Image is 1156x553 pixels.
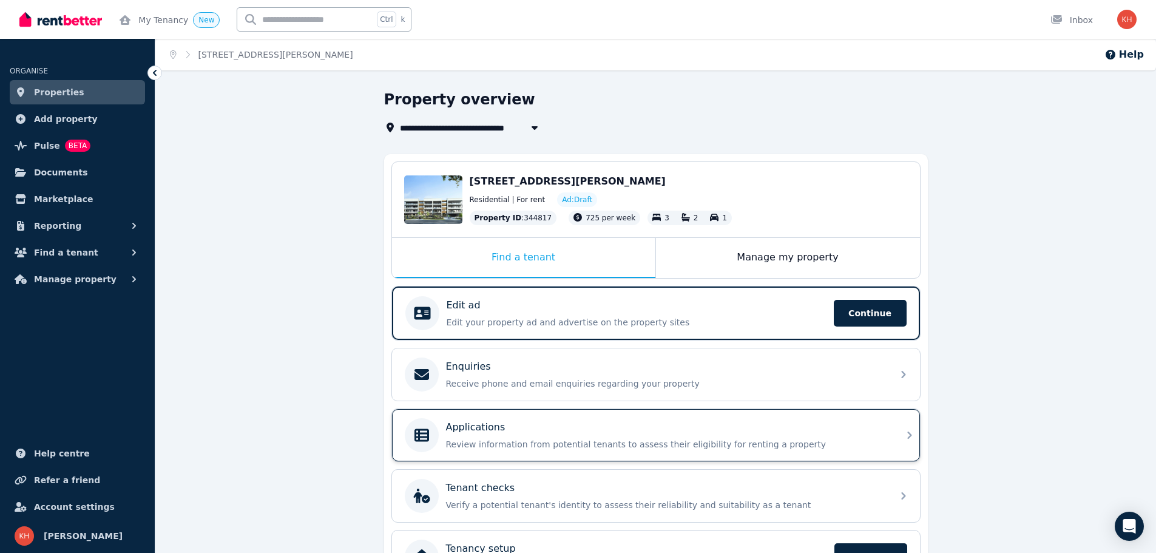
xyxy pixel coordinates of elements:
[10,441,145,466] a: Help centre
[1115,512,1144,541] div: Open Intercom Messenger
[470,211,557,225] div: : 344817
[446,420,505,435] p: Applications
[694,214,698,222] span: 2
[19,10,102,29] img: RentBetter
[401,15,405,24] span: k
[34,165,88,180] span: Documents
[446,359,491,374] p: Enquiries
[198,50,353,59] a: [STREET_ADDRESS][PERSON_NAME]
[155,39,368,70] nav: Breadcrumb
[10,214,145,238] button: Reporting
[834,300,907,327] span: Continue
[1104,47,1144,62] button: Help
[586,214,635,222] span: 725 per week
[384,90,535,109] h1: Property overview
[10,160,145,185] a: Documents
[44,529,123,543] span: [PERSON_NAME]
[377,12,396,27] span: Ctrl
[446,438,885,450] p: Review information from potential tenants to assess their eligibility for renting a property
[10,134,145,158] a: PulseBETA
[447,316,826,328] p: Edit your property ad and advertise on the property sites
[10,107,145,131] a: Add property
[34,245,98,260] span: Find a tenant
[392,348,920,401] a: EnquiriesReceive phone and email enquiries regarding your property
[446,499,885,511] p: Verify a potential tenant's identity to assess their reliability and suitability as a tenant
[562,195,592,205] span: Ad: Draft
[10,267,145,291] button: Manage property
[722,214,727,222] span: 1
[392,470,920,522] a: Tenant checksVerify a potential tenant's identity to assess their reliability and suitability as ...
[10,495,145,519] a: Account settings
[34,138,60,153] span: Pulse
[470,195,546,205] span: Residential | For rent
[10,240,145,265] button: Find a tenant
[656,238,920,278] div: Manage my property
[34,219,81,233] span: Reporting
[446,378,885,390] p: Receive phone and email enquiries regarding your property
[15,526,34,546] img: Karen Hickey
[10,80,145,104] a: Properties
[664,214,669,222] span: 3
[198,16,214,24] span: New
[392,287,920,340] a: Edit adEdit your property ad and advertise on the property sitesContinue
[65,140,90,152] span: BETA
[34,112,98,126] span: Add property
[34,473,100,487] span: Refer a friend
[446,481,515,495] p: Tenant checks
[34,192,93,206] span: Marketplace
[34,272,117,287] span: Manage property
[447,298,481,313] p: Edit ad
[34,500,115,514] span: Account settings
[470,175,666,187] span: [STREET_ADDRESS][PERSON_NAME]
[1117,10,1137,29] img: Karen Hickey
[475,213,522,223] span: Property ID
[392,409,920,461] a: ApplicationsReview information from potential tenants to assess their eligibility for renting a p...
[10,468,145,492] a: Refer a friend
[34,85,84,100] span: Properties
[10,67,48,75] span: ORGANISE
[392,238,655,278] div: Find a tenant
[10,187,145,211] a: Marketplace
[1050,14,1093,26] div: Inbox
[34,446,90,461] span: Help centre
